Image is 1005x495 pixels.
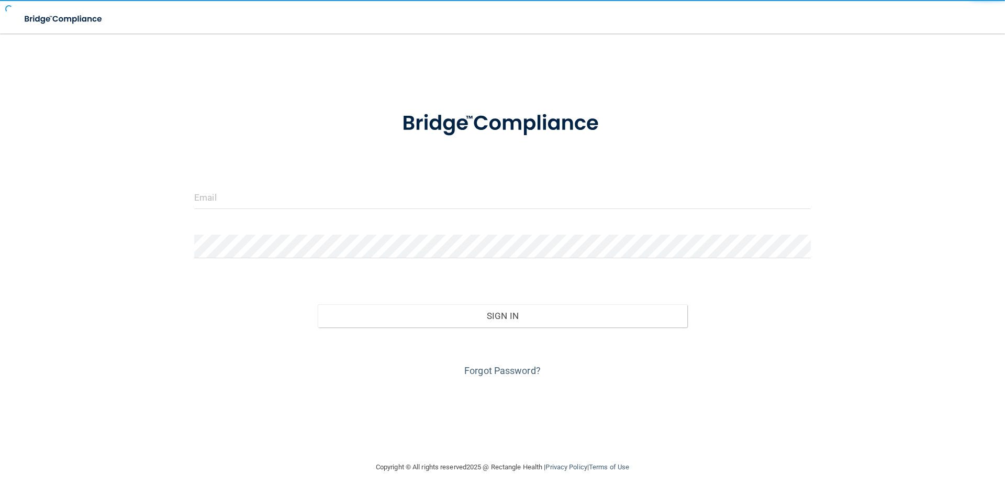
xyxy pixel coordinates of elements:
a: Privacy Policy [545,463,587,471]
img: bridge_compliance_login_screen.278c3ca4.svg [381,96,624,151]
img: bridge_compliance_login_screen.278c3ca4.svg [16,8,112,30]
a: Forgot Password? [464,365,541,376]
div: Copyright © All rights reserved 2025 @ Rectangle Health | | [311,450,694,484]
input: Email [194,185,811,209]
a: Terms of Use [589,463,629,471]
button: Sign In [318,304,688,327]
